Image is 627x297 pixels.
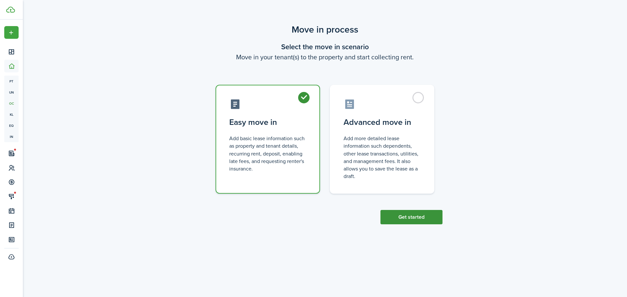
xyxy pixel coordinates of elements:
[4,87,19,98] a: un
[6,7,15,13] img: TenantCloud
[4,109,19,120] a: kl
[4,131,19,142] a: in
[4,120,19,131] a: eq
[344,116,421,128] control-radio-card-title: Advanced move in
[4,98,19,109] a: oc
[207,52,442,62] wizard-step-header-description: Move in your tenant(s) to the property and start collecting rent.
[207,41,442,52] wizard-step-header-title: Select the move in scenario
[207,23,442,37] scenario-title: Move in process
[344,135,421,180] control-radio-card-description: Add more detailed lease information such dependents, other lease transactions, utilities, and man...
[229,135,306,172] control-radio-card-description: Add basic lease information such as property and tenant details, recurring rent, deposit, enablin...
[4,76,19,87] a: pt
[4,26,19,39] button: Open menu
[229,116,306,128] control-radio-card-title: Easy move in
[380,210,442,224] button: Get started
